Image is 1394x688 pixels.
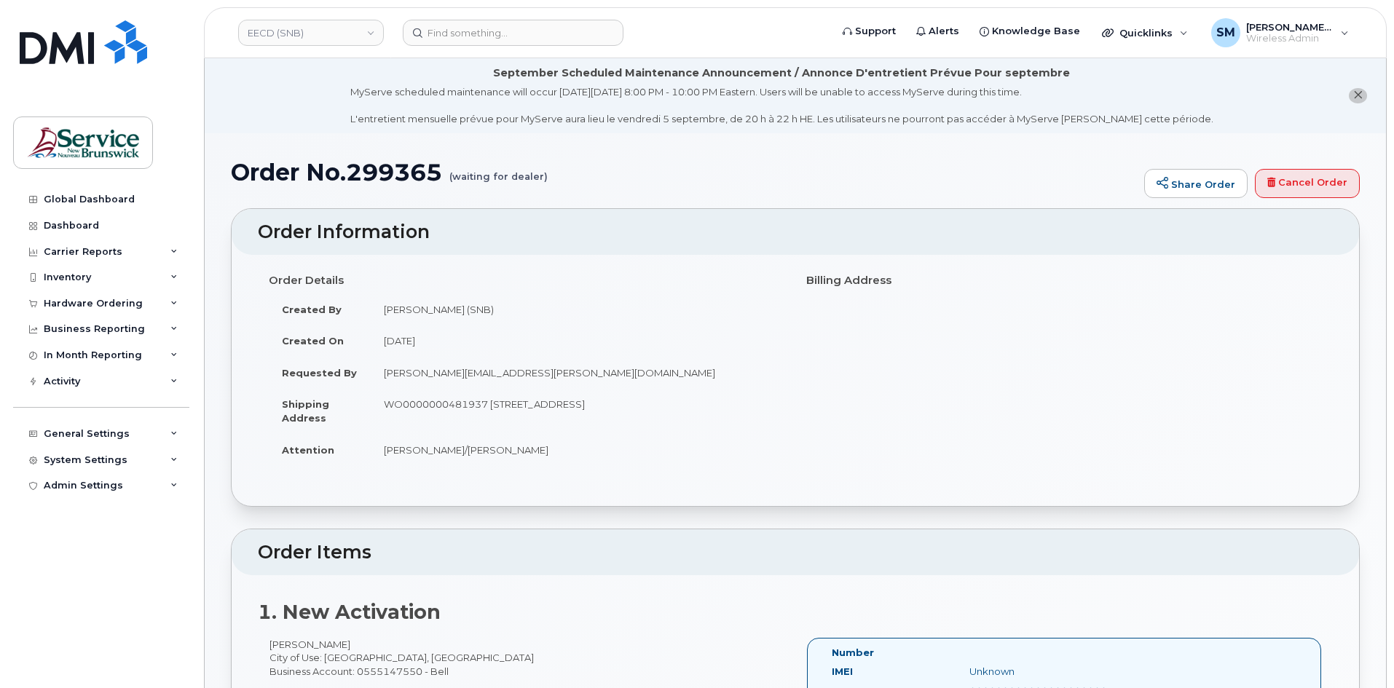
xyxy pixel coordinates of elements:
strong: Created By [282,304,342,315]
strong: Shipping Address [282,398,329,424]
strong: Created On [282,335,344,347]
h2: Order Items [258,542,1333,563]
div: September Scheduled Maintenance Announcement / Annonce D'entretient Prévue Pour septembre [493,66,1070,81]
label: Number [832,646,874,660]
h1: Order No.299365 [231,159,1137,185]
div: Unknown [958,665,1151,679]
td: [PERSON_NAME]/[PERSON_NAME] [371,434,784,466]
div: MyServe scheduled maintenance will occur [DATE][DATE] 8:00 PM - 10:00 PM Eastern. Users will be u... [350,85,1213,126]
h4: Order Details [269,274,784,287]
small: (waiting for dealer) [449,159,548,182]
a: Cancel Order [1255,169,1360,198]
td: WO0000000481937 [STREET_ADDRESS] [371,388,784,433]
strong: Requested By [282,367,357,379]
strong: 1. New Activation [258,600,441,624]
td: [DATE] [371,325,784,357]
a: Share Order [1144,169,1248,198]
button: close notification [1349,88,1367,103]
h4: Billing Address [806,274,1322,287]
td: [PERSON_NAME] (SNB) [371,293,784,325]
h2: Order Information [258,222,1333,242]
label: IMEI [832,665,853,679]
td: [PERSON_NAME][EMAIL_ADDRESS][PERSON_NAME][DOMAIN_NAME] [371,357,784,389]
strong: Attention [282,444,334,456]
